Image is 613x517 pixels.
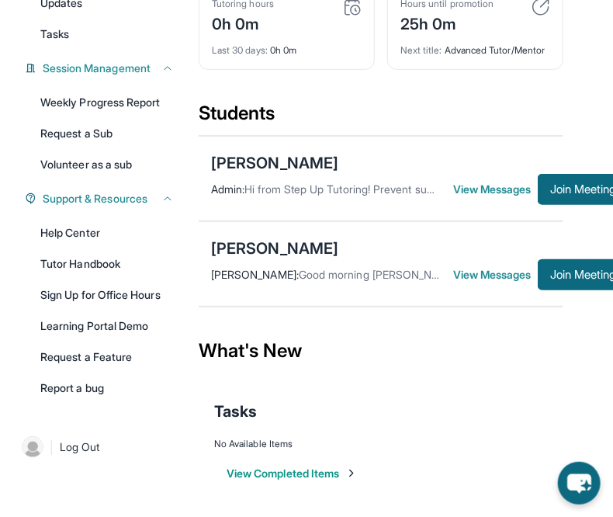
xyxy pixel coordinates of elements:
[50,438,54,456] span: |
[211,182,244,196] span: Admin :
[400,35,550,57] div: Advanced Tutor/Mentor
[227,466,358,481] button: View Completed Items
[36,61,174,76] button: Session Management
[211,268,299,281] span: [PERSON_NAME] :
[31,281,183,309] a: Sign Up for Office Hours
[212,35,362,57] div: 0h 0m
[211,152,338,174] div: [PERSON_NAME]
[212,44,268,56] span: Last 30 days :
[211,238,338,259] div: [PERSON_NAME]
[22,436,43,458] img: user-img
[558,462,601,505] button: chat-button
[212,10,274,35] div: 0h 0m
[31,88,183,116] a: Weekly Progress Report
[40,26,69,42] span: Tasks
[31,343,183,371] a: Request a Feature
[43,61,151,76] span: Session Management
[31,250,183,278] a: Tutor Handbook
[60,439,100,455] span: Log Out
[214,438,548,450] div: No Available Items
[31,151,183,179] a: Volunteer as a sub
[199,317,563,385] div: What's New
[400,10,494,35] div: 25h 0m
[31,312,183,340] a: Learning Portal Demo
[453,182,538,197] span: View Messages
[43,191,147,206] span: Support & Resources
[453,267,538,283] span: View Messages
[31,20,183,48] a: Tasks
[400,44,442,56] span: Next title :
[31,374,183,402] a: Report a bug
[31,120,183,147] a: Request a Sub
[36,191,174,206] button: Support & Resources
[199,101,563,135] div: Students
[214,401,257,422] span: Tasks
[16,430,183,464] a: |Log Out
[31,219,183,247] a: Help Center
